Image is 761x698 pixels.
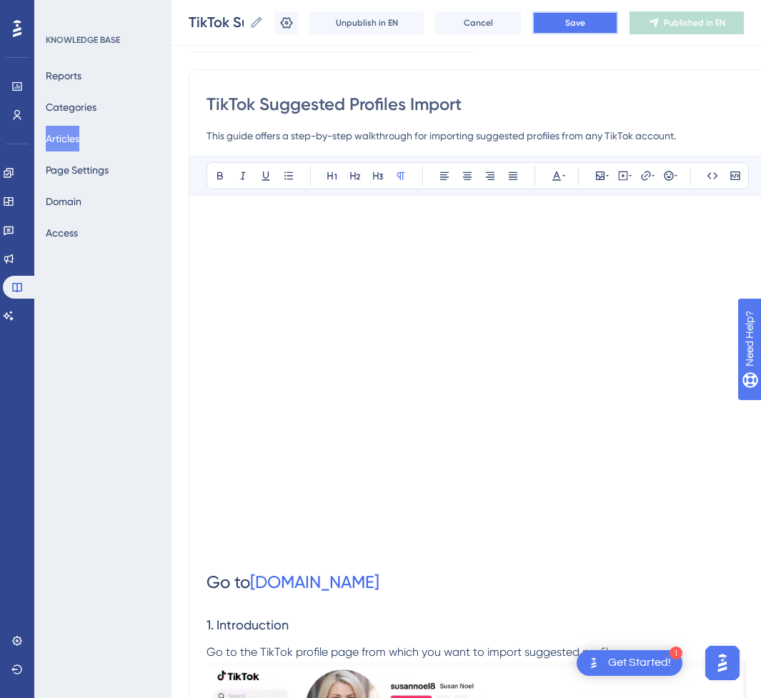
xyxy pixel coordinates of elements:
iframe: How to Import from TikTok Suggested Profiles [207,213,748,558]
div: Get Started! [608,655,671,671]
button: Published in EN [630,11,744,34]
button: Categories [46,94,96,120]
span: Cancel [464,17,493,29]
button: Save [532,11,618,34]
span: Unpublish in EN [336,17,398,29]
span: Go to [207,572,250,592]
button: Unpublish in EN [309,11,424,34]
span: Save [565,17,585,29]
span: Need Help? [34,4,89,21]
div: KNOWLEDGE BASE [46,34,120,46]
input: Article Name [189,12,244,32]
input: Article Title [207,93,748,116]
div: 1 [670,647,682,659]
button: Reports [46,63,81,89]
span: Published in EN [664,17,725,29]
div: Open Get Started! checklist, remaining modules: 1 [577,650,682,676]
button: Page Settings [46,157,109,183]
a: [DOMAIN_NAME] [250,572,379,592]
button: Access [46,220,78,246]
button: Domain [46,189,81,214]
iframe: UserGuiding AI Assistant Launcher [701,642,744,684]
button: Articles [46,126,79,151]
span: Go to the TikTok profile page from which you want to import suggested profiles. [207,645,622,659]
span: 1. Introduction [207,617,289,632]
button: Cancel [435,11,521,34]
img: launcher-image-alternative-text [585,654,602,672]
input: Article Description [207,127,748,144]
